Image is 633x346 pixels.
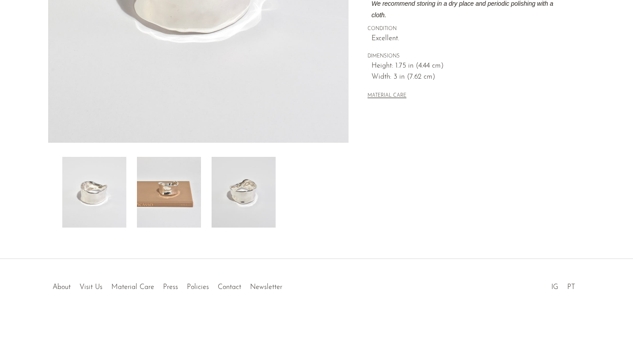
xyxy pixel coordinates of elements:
a: Press [163,284,178,291]
span: CONDITION [368,25,566,33]
a: PT [567,284,575,291]
button: MATERIAL CARE [368,93,406,99]
a: Material Care [111,284,154,291]
img: Organic Cuff Bracelet [212,157,276,228]
ul: Quick links [48,277,287,293]
span: DIMENSIONS [368,53,566,61]
a: Visit Us [80,284,102,291]
span: Height: 1.75 in (4.44 cm) [371,61,566,72]
img: Organic Cuff Bracelet [137,157,201,228]
a: About [53,284,71,291]
a: IG [551,284,558,291]
a: Contact [218,284,241,291]
span: Excellent. [371,33,566,45]
a: Policies [187,284,209,291]
span: Width: 3 in (7.62 cm) [371,72,566,83]
ul: Social Medias [547,277,580,293]
img: Organic Cuff Bracelet [62,157,126,228]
